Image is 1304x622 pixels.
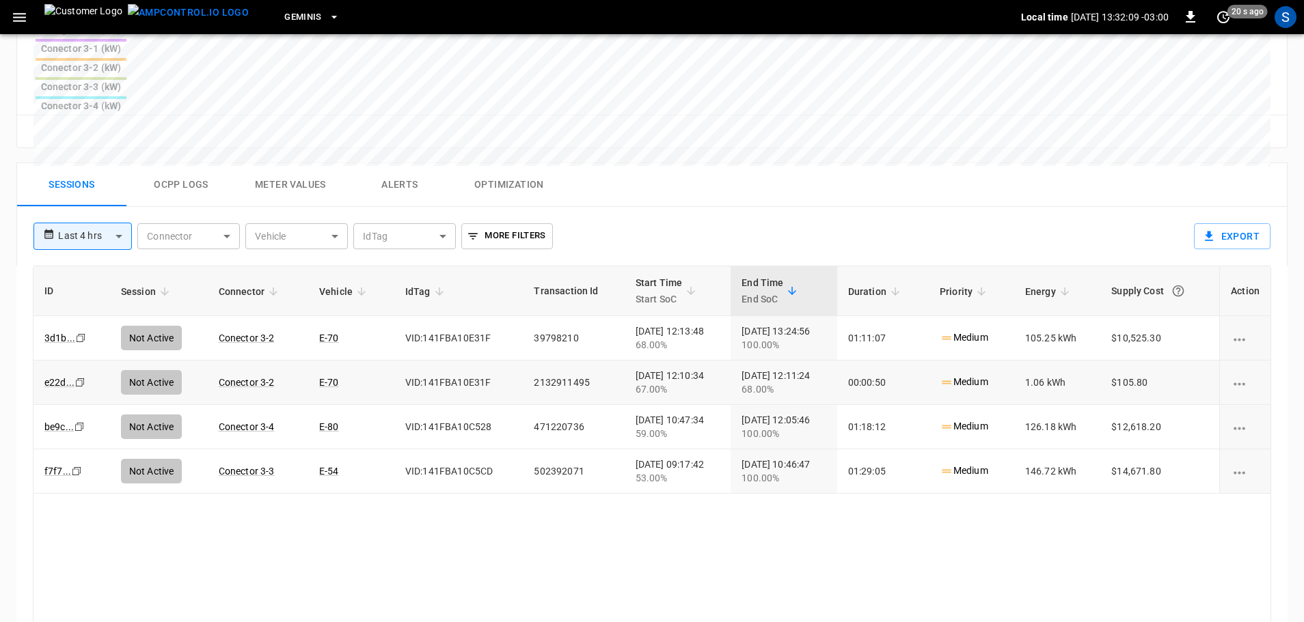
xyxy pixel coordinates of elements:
a: E-54 [319,466,339,477]
div: charging session options [1231,464,1260,478]
span: IdTag [405,283,448,300]
div: 100.00% [742,427,826,440]
th: Transaction Id [523,266,624,316]
img: ampcontrol.io logo [128,4,249,21]
span: Geminis [284,10,322,25]
span: End TimeEnd SoC [742,274,801,307]
td: VID:141FBA10C5CD [394,449,524,494]
span: Connector [219,283,282,300]
div: 67.00% [636,382,720,396]
div: charging session options [1231,331,1260,345]
div: Start Time [636,274,683,307]
div: charging session options [1231,376,1260,389]
button: Ocpp logs [126,163,236,207]
th: Action [1219,266,1271,316]
div: charging session options [1231,420,1260,434]
div: copy [73,419,87,434]
div: Supply Cost [1111,279,1208,303]
td: 502392071 [523,449,624,494]
p: Start SoC [636,291,683,307]
span: 20 s ago [1227,5,1268,18]
p: Local time [1021,10,1068,24]
div: End Time [742,274,783,307]
td: 01:29:05 [837,449,929,494]
button: Optimization [454,163,564,207]
div: 53.00% [636,471,720,485]
img: Customer Logo [44,4,122,30]
span: Priority [940,283,990,300]
span: Energy [1025,283,1074,300]
div: Not Active [121,414,182,439]
div: 100.00% [742,471,826,485]
table: sessions table [33,266,1271,494]
button: Alerts [345,163,454,207]
td: 01:18:12 [837,405,929,449]
div: Last 4 hrs [58,223,132,249]
button: Meter Values [236,163,345,207]
div: [DATE] 10:47:34 [636,413,720,440]
td: 146.72 kWh [1014,449,1100,494]
div: Not Active [121,459,182,483]
button: Geminis [279,4,345,31]
p: Medium [940,419,988,434]
p: [DATE] 13:32:09 -03:00 [1071,10,1169,24]
span: Start TimeStart SoC [636,274,701,307]
td: $12,618.20 [1100,405,1219,449]
div: [DATE] 09:17:42 [636,457,720,485]
a: E-80 [319,421,339,432]
span: Vehicle [319,283,370,300]
span: Session [121,283,174,300]
button: Export [1194,223,1271,249]
td: 126.18 kWh [1014,405,1100,449]
p: End SoC [742,291,783,307]
a: Conector 3-3 [219,466,275,477]
p: Medium [940,464,988,478]
div: 59.00% [636,427,720,440]
a: Conector 3-4 [219,421,275,432]
td: $14,671.80 [1100,449,1219,494]
td: VID:141FBA10C528 [394,405,524,449]
td: 471220736 [523,405,624,449]
button: More Filters [461,223,552,249]
th: ID [33,266,110,316]
button: Sessions [17,163,126,207]
div: 68.00% [742,382,826,396]
button: set refresh interval [1212,6,1234,28]
div: [DATE] 12:05:46 [742,413,826,440]
div: profile-icon [1275,6,1296,28]
div: [DATE] 10:46:47 [742,457,826,485]
span: Duration [848,283,904,300]
div: copy [70,464,84,479]
button: The cost of your charging session based on your supply rates [1166,279,1191,303]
